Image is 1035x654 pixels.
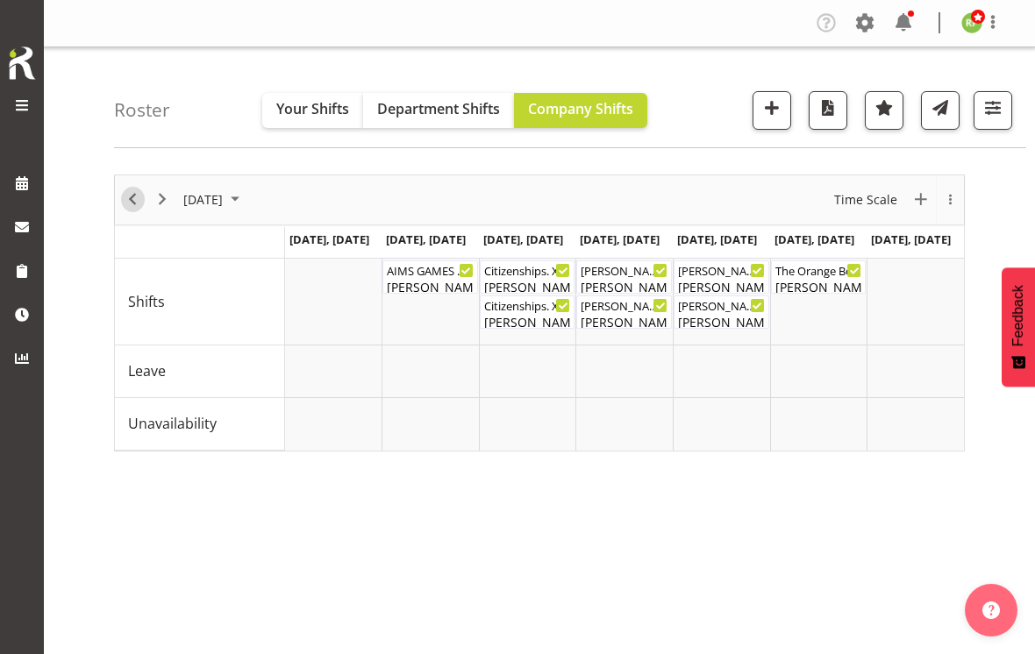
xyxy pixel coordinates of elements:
[182,188,225,210] span: [DATE]
[910,188,933,210] button: New Event
[674,260,769,294] div: Shifts"s event - Kevin Bloody Wilson FOHM shift Begin From Friday, September 5, 2025 at 6:00:00 P...
[774,231,854,247] span: [DATE], [DATE]
[480,260,575,294] div: Shifts"s event - Citizenships. X-Space. FOHM Begin From Wednesday, September 3, 2025 at 8:30:00 A...
[484,278,571,296] div: [PERSON_NAME]
[775,278,862,296] div: [PERSON_NAME], [PERSON_NAME]
[936,175,964,224] div: overflow
[753,91,791,130] button: Add a new shift
[262,93,363,128] button: Your Shifts
[974,91,1012,130] button: Filter Shifts
[775,261,862,279] div: The Orange Box ( )
[871,231,951,247] span: [DATE], [DATE]
[4,44,39,82] img: Rosterit icon logo
[114,100,170,120] h4: Roster
[514,93,647,128] button: Company Shifts
[580,231,660,247] span: [DATE], [DATE]
[677,231,757,247] span: [DATE], [DATE]
[982,601,1000,619] img: help-xxl-2.png
[678,278,765,296] div: [PERSON_NAME]
[128,360,166,381] span: Leave
[387,278,474,296] div: [PERSON_NAME]
[865,91,903,130] button: Highlight an important date within the roster.
[771,260,867,294] div: Shifts"s event - The Orange Box Begin From Saturday, September 6, 2025 at 7:00:00 AM GMT+12:00 En...
[832,188,899,210] span: Time Scale
[386,231,466,247] span: [DATE], [DATE]
[115,398,285,451] td: Unavailability resource
[363,93,514,128] button: Department Shifts
[678,261,765,279] div: [PERSON_NAME] Bloody [PERSON_NAME] FOHM shift ( )
[285,259,964,451] table: Timeline Week of September 1, 2025
[177,175,250,224] div: September 2025
[387,261,474,279] div: AIMS GAMES Movie Night (backup venue) Cargo Shed ( )
[484,313,571,331] div: [PERSON_NAME], [PERSON_NAME], [PERSON_NAME]
[1002,267,1035,387] button: Feedback - Show survey
[678,296,765,314] div: [PERSON_NAME] Bloody [PERSON_NAME] ( )
[576,260,672,294] div: Shifts"s event - Kevin Bloody Wilson FOHM shift Begin From Thursday, September 4, 2025 at 6:00:00...
[118,175,147,224] div: previous period
[382,260,478,294] div: Shifts"s event - AIMS GAMES Movie Night (backup venue) Cargo Shed Begin From Tuesday, September 2...
[289,231,369,247] span: [DATE], [DATE]
[576,295,672,329] div: Shifts"s event - Kevin Bloody Wilson Begin From Thursday, September 4, 2025 at 6:30:00 PM GMT+12:...
[276,99,349,118] span: Your Shifts
[581,296,667,314] div: [PERSON_NAME] Bloody [PERSON_NAME] ( )
[114,174,965,451] div: Timeline Week of September 1, 2025
[484,296,571,314] div: Citizenships. X-Space ( )
[581,313,667,331] div: [PERSON_NAME], [PERSON_NAME], [PERSON_NAME], [PERSON_NAME], [PERSON_NAME], [PERSON_NAME]
[181,188,247,210] button: September 2025
[377,99,500,118] span: Department Shifts
[128,291,165,312] span: Shifts
[961,12,982,33] img: richard-freeman9074.jpg
[1010,285,1026,346] span: Feedback
[484,261,571,279] div: Citizenships. X-Space. FOHM ( )
[115,259,285,345] td: Shifts resource
[674,295,769,329] div: Shifts"s event - Kevin Bloody Wilson Begin From Friday, September 5, 2025 at 6:30:00 PM GMT+12:00...
[921,91,960,130] button: Send a list of all shifts for the selected filtered period to all rostered employees.
[121,187,145,212] button: Previous
[483,231,563,247] span: [DATE], [DATE]
[809,91,847,130] button: Download a PDF of the roster according to the set date range.
[528,99,633,118] span: Company Shifts
[151,188,175,210] button: Next
[480,295,575,329] div: Shifts"s event - Citizenships. X-Space Begin From Wednesday, September 3, 2025 at 9:30:00 AM GMT+...
[128,413,217,434] span: Unavailability
[832,188,901,210] button: Time Scale
[581,261,667,279] div: [PERSON_NAME] Bloody [PERSON_NAME] FOHM shift ( )
[115,345,285,398] td: Leave resource
[678,313,765,331] div: [PERSON_NAME], [PERSON_NAME], [PERSON_NAME], [PERSON_NAME], [PERSON_NAME], [PERSON_NAME]
[147,175,177,224] div: next period
[581,278,667,296] div: [PERSON_NAME]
